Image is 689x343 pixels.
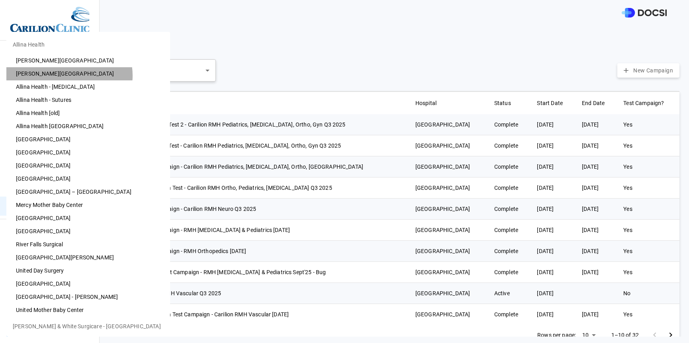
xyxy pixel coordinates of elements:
[6,80,170,94] li: Allina Health - [MEDICAL_DATA]
[6,212,170,225] li: [GEOGRAPHIC_DATA]
[6,304,170,317] li: United Mother Baby Center
[6,54,170,67] li: [PERSON_NAME][GEOGRAPHIC_DATA]
[6,251,170,264] li: [GEOGRAPHIC_DATA][PERSON_NAME]
[6,238,170,251] li: River Falls Surgical
[6,159,170,172] li: [GEOGRAPHIC_DATA]
[6,133,170,146] li: [GEOGRAPHIC_DATA]
[6,120,170,133] li: Allina Health [GEOGRAPHIC_DATA]
[6,67,170,80] li: [PERSON_NAME][GEOGRAPHIC_DATA]
[6,107,170,120] li: Allina Health [old]
[6,290,170,304] li: [GEOGRAPHIC_DATA] - [PERSON_NAME]
[6,277,170,290] li: [GEOGRAPHIC_DATA]
[6,94,170,107] li: Allina Health - Sutures
[6,225,170,238] li: [GEOGRAPHIC_DATA]
[6,172,170,185] li: [GEOGRAPHIC_DATA]
[6,264,170,277] li: United Day Surgery
[6,317,170,336] li: [PERSON_NAME] & White Surgicare - [GEOGRAPHIC_DATA]
[6,35,170,54] li: Allina Health
[6,199,170,212] li: Mercy Mother Baby Center
[6,146,170,159] li: [GEOGRAPHIC_DATA]
[6,185,170,199] li: [GEOGRAPHIC_DATA] – [GEOGRAPHIC_DATA]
